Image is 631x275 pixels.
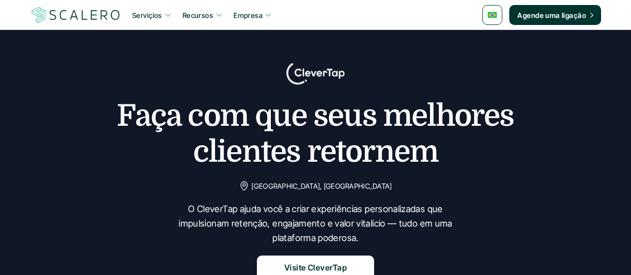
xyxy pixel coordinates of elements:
h1: Faça com que seus melhores clientes retornem [66,98,565,170]
a: Scalero company logo [30,6,122,24]
p: Recursos [183,10,213,20]
img: Scalero company logo [30,5,122,24]
p: Serviçios [132,10,162,20]
p: Empresa [233,10,262,20]
iframe: gist-messenger-bubble-iframe [597,241,621,265]
p: Visite CleverTap [284,262,347,275]
p: [GEOGRAPHIC_DATA], [GEOGRAPHIC_DATA] [251,180,392,192]
p: Agende uma ligação [517,10,586,20]
p: O CleverTap ajuda você a criar experiências personalizadas que impulsionam retenção, engajamento ... [166,202,465,245]
a: Agende uma ligação [509,5,601,25]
